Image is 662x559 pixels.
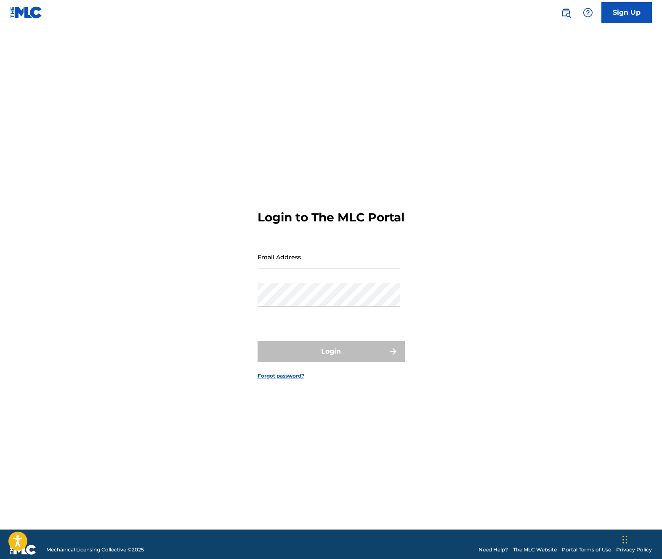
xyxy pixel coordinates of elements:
[561,8,571,18] img: search
[620,519,662,559] iframe: Chat Widget
[10,6,43,19] img: MLC Logo
[479,546,508,554] a: Need Help?
[616,546,652,554] a: Privacy Policy
[258,210,404,225] h3: Login to The MLC Portal
[601,2,652,23] a: Sign Up
[558,4,574,21] a: Public Search
[46,546,144,554] span: Mechanical Licensing Collective © 2025
[258,372,304,380] a: Forgot password?
[513,546,557,554] a: The MLC Website
[10,545,36,555] img: logo
[562,546,611,554] a: Portal Terms of Use
[580,4,596,21] div: Help
[583,8,593,18] img: help
[622,527,627,552] div: Drag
